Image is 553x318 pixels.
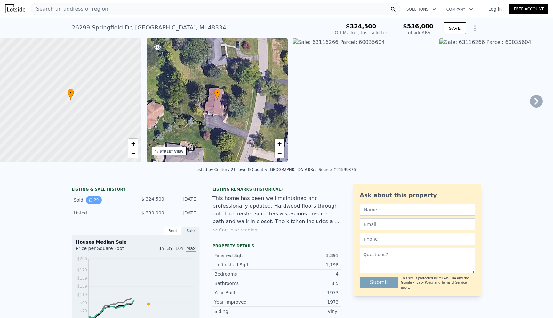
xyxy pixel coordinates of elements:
[441,4,478,15] button: Company
[276,262,339,268] div: 1,198
[441,281,467,284] a: Terms of Service
[76,239,196,245] div: Houses Median Sale
[335,29,387,36] div: Off Market, last sold for
[141,210,164,215] span: $ 330,000
[481,6,509,12] a: Log In
[276,308,339,314] div: Vinyl
[77,256,87,261] tspan: $206
[128,139,138,148] a: Zoom in
[293,38,434,162] img: Sale: 63116266 Parcel: 60035604
[214,271,276,277] div: Bedrooms
[214,90,220,96] span: •
[182,227,200,235] div: Sale
[68,90,74,96] span: •
[159,246,164,251] span: 1Y
[276,252,339,259] div: 3,391
[77,268,87,272] tspan: $179
[186,246,196,252] span: Max
[214,280,276,287] div: Bathrooms
[444,22,466,34] button: SAVE
[160,149,184,154] div: STREET VIEW
[509,4,548,14] a: Free Account
[86,196,101,204] button: View historical data
[401,4,441,15] button: Solutions
[214,289,276,296] div: Year Built
[212,187,341,192] div: Listing Remarks (Historical)
[128,148,138,158] a: Zoom out
[80,301,87,305] tspan: $99
[276,271,339,277] div: 4
[276,289,339,296] div: 1973
[360,277,398,288] button: Submit
[360,191,475,200] div: Ask about this property
[72,187,200,193] div: LISTING & SALE HISTORY
[212,243,341,248] div: Property details
[214,308,276,314] div: Siding
[277,139,282,147] span: +
[77,276,87,280] tspan: $159
[74,196,131,204] div: Sold
[346,23,376,29] span: $324,500
[214,252,276,259] div: Finished Sqft
[276,299,339,305] div: 1973
[72,23,226,32] div: 26299 Springfield Dr , [GEOGRAPHIC_DATA] , MI 48334
[469,22,481,35] button: Show Options
[131,139,135,147] span: +
[77,284,87,289] tspan: $139
[413,281,434,284] a: Privacy Policy
[401,276,475,290] div: This site is protected by reCAPTCHA and the Google and apply.
[5,4,25,13] img: Lotside
[164,227,182,235] div: Rent
[360,218,475,230] input: Email
[141,197,164,202] span: $ 324,500
[214,89,220,100] div: •
[275,148,284,158] a: Zoom out
[169,196,198,204] div: [DATE]
[74,210,131,216] div: Listed
[175,246,184,251] span: 10Y
[77,292,87,297] tspan: $119
[167,246,172,251] span: 3Y
[214,299,276,305] div: Year Improved
[212,195,341,225] div: This home has been well maintained and professionally updated. Hardwood floors through out. The m...
[31,5,108,13] span: Search an address or region
[196,167,357,172] div: Listed by Century 21 Town & Country-[GEOGRAPHIC_DATA] (RealSource #21599876)
[80,309,87,313] tspan: $79
[403,23,433,29] span: $536,000
[214,262,276,268] div: Unfinished Sqft
[360,204,475,216] input: Name
[277,149,282,157] span: −
[169,210,198,216] div: [DATE]
[68,89,74,100] div: •
[131,149,135,157] span: −
[212,227,258,233] button: Continue reading
[76,245,136,255] div: Price per Square Foot
[360,233,475,245] input: Phone
[276,280,339,287] div: 3.5
[275,139,284,148] a: Zoom in
[403,29,433,36] div: Lotside ARV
